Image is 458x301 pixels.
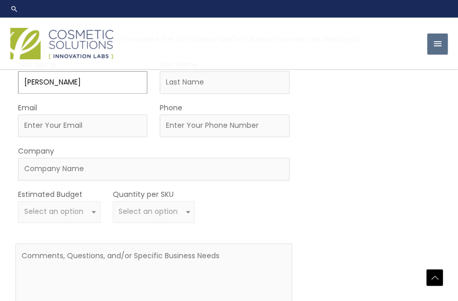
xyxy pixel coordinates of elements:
img: Cosmetic Solutions Logo [10,28,113,59]
label: Estimated Budget [18,188,82,201]
label: Phone [160,101,182,114]
a: Search icon link [10,5,19,13]
label: Company [18,144,54,158]
input: Enter Your Email [18,114,147,137]
span: Select an option [24,206,83,216]
input: Enter Your Phone Number [160,114,289,137]
input: Last Name [160,71,289,94]
span: Select an option [118,206,178,216]
input: First Name [18,71,147,94]
label: Email [18,101,37,114]
label: Quantity per SKU [113,188,174,201]
input: Company Name [18,158,290,180]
